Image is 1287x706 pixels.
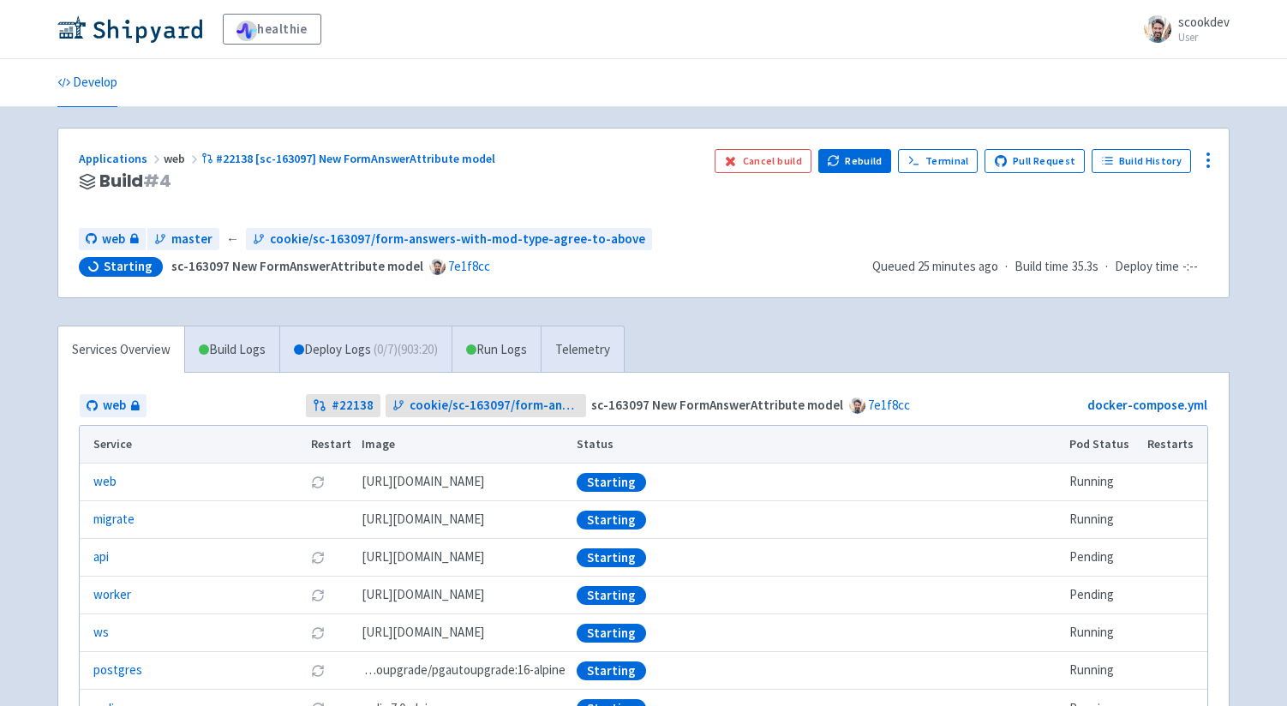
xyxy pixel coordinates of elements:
strong: sc-163097 New FormAnswerAttribute model [591,397,843,413]
th: Restart [305,426,356,464]
button: Restart pod [311,626,325,640]
span: Deploy time [1115,257,1179,277]
a: postgres [93,661,142,680]
span: Build [99,171,171,191]
div: Starting [577,548,646,567]
div: · · [872,257,1208,277]
span: Starting [104,258,153,275]
span: ← [226,230,239,249]
button: Cancel build [715,149,811,173]
div: Starting [577,473,646,492]
th: Image [356,426,572,464]
time: 25 minutes ago [918,258,998,274]
button: Rebuild [818,149,892,173]
span: web [103,396,126,416]
button: Restart pod [311,476,325,489]
a: web [80,394,147,417]
a: Deploy Logs (0/7)(903:20) [279,326,452,374]
a: api [93,547,109,567]
strong: # 22138 [332,396,374,416]
button: Restart pod [311,589,325,602]
span: scookdev [1178,14,1230,30]
button: Restart pod [311,551,325,565]
a: Build History [1092,149,1191,173]
a: scookdev User [1134,15,1230,43]
a: 7e1f8cc [868,397,910,413]
span: web [164,151,201,166]
span: Build time [1015,257,1069,277]
small: User [1178,32,1230,43]
a: master [147,228,219,251]
a: #22138 [sc-163097] New FormAnswerAttribute model [201,151,498,166]
span: -:-- [1182,257,1198,277]
span: ( 0 / 7 ) (903:20) [374,340,438,360]
a: docker-compose.yml [1087,397,1207,413]
th: Pod Status [1064,426,1142,464]
a: cookie/sc-163097/form-answers-with-mod-type-agree-to-above [386,394,587,417]
div: Starting [577,661,646,680]
span: [DOMAIN_NAME][URL] [362,510,484,529]
a: Run Logs [452,326,541,374]
td: Running [1064,464,1142,501]
span: [DOMAIN_NAME][URL] [362,472,484,492]
span: master [171,230,213,249]
span: 35.3s [1072,257,1098,277]
span: cookie/sc-163097/form-answers-with-mod-type-agree-to-above [270,230,645,249]
div: Starting [577,624,646,643]
a: Build Logs [185,326,279,374]
a: Terminal [898,149,978,173]
th: Status [572,426,1064,464]
td: Running [1064,501,1142,539]
td: Pending [1064,577,1142,614]
a: Pull Request [985,149,1085,173]
span: [DOMAIN_NAME][URL] [362,547,484,567]
div: Starting [577,511,646,529]
span: pgautoupgrade/pgautoupgrade:16-alpine [362,661,566,680]
a: ws [93,623,109,643]
a: Develop [57,59,117,107]
a: Applications [79,151,164,166]
span: cookie/sc-163097/form-answers-with-mod-type-agree-to-above [410,396,580,416]
span: [DOMAIN_NAME][URL] [362,623,484,643]
span: [DOMAIN_NAME][URL] [362,585,484,605]
a: worker [93,585,131,605]
span: # 4 [143,169,171,193]
img: Shipyard logo [57,15,202,43]
th: Service [80,426,305,464]
td: Pending [1064,539,1142,577]
a: web [93,472,117,492]
a: migrate [93,510,135,529]
a: cookie/sc-163097/form-answers-with-mod-type-agree-to-above [246,228,652,251]
a: Services Overview [58,326,184,374]
th: Restarts [1142,426,1207,464]
td: Running [1064,652,1142,690]
a: web [79,228,146,251]
a: #22138 [306,394,380,417]
a: Telemetry [541,326,624,374]
strong: sc-163097 New FormAnswerAttribute model [171,258,423,274]
a: healthie [223,14,321,45]
span: web [102,230,125,249]
td: Running [1064,614,1142,652]
a: 7e1f8cc [448,258,490,274]
button: Restart pod [311,664,325,678]
span: Queued [872,258,998,274]
div: Starting [577,586,646,605]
